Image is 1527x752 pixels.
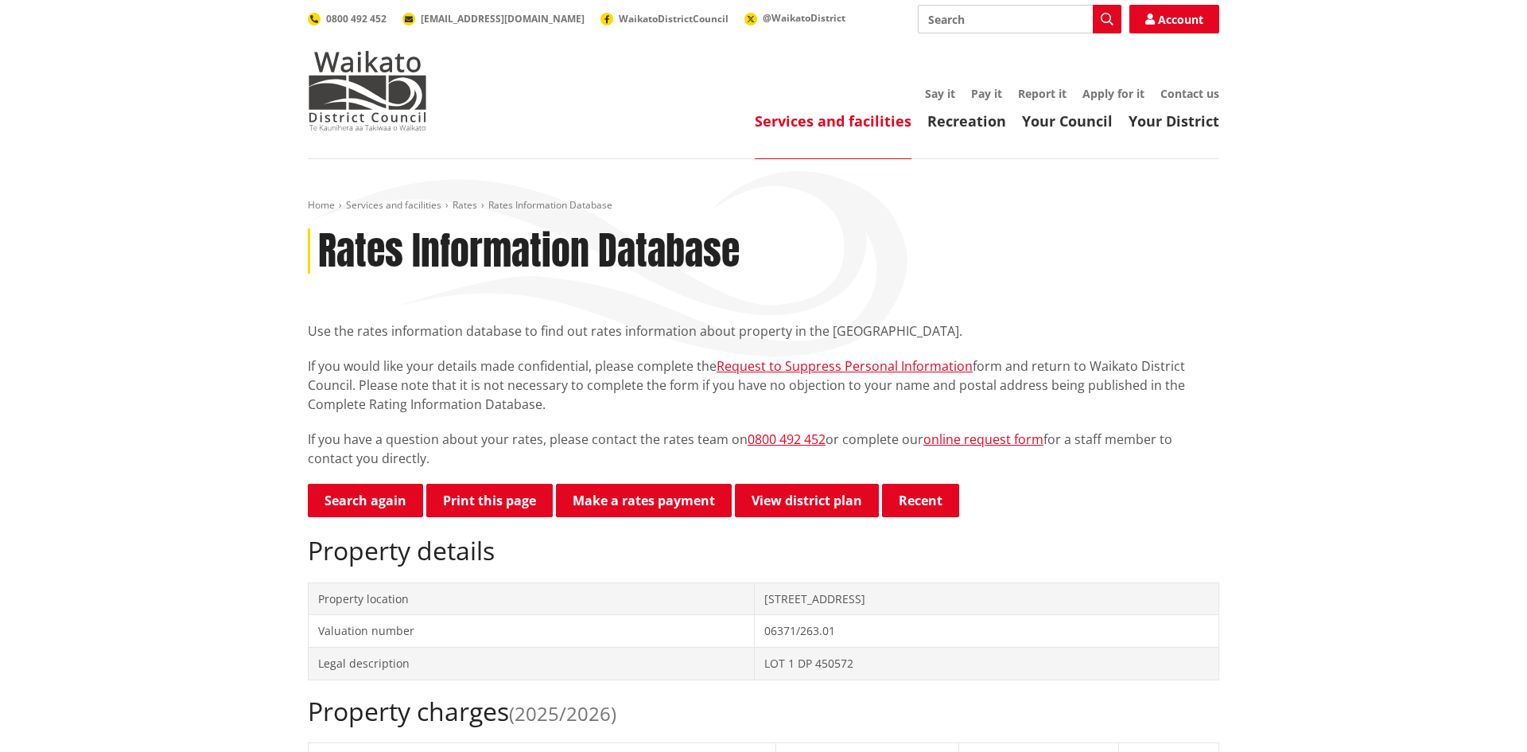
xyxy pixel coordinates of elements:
[1160,86,1219,101] a: Contact us
[971,86,1002,101] a: Pay it
[1129,111,1219,131] a: Your District
[308,430,1219,468] p: If you have a question about your rates, please contact the rates team on or complete our for a s...
[402,12,585,25] a: [EMAIL_ADDRESS][DOMAIN_NAME]
[1022,111,1113,131] a: Your Council
[1018,86,1067,101] a: Report it
[556,484,732,517] a: Make a rates payment
[421,12,585,25] span: [EMAIL_ADDRESS][DOMAIN_NAME]
[882,484,959,517] button: Recent
[309,647,755,680] td: Legal description
[318,228,740,275] h1: Rates Information Database
[754,615,1218,648] td: 06371/263.01
[308,321,1219,341] p: Use the rates information database to find out rates information about property in the [GEOGRAPHI...
[308,199,1219,212] nav: breadcrumb
[619,12,729,25] span: WaikatoDistrictCouncil
[1129,5,1219,33] a: Account
[918,5,1121,33] input: Search input
[925,86,955,101] a: Say it
[735,484,879,517] a: View district plan
[923,431,1043,448] a: online request form
[326,12,387,25] span: 0800 492 452
[308,51,427,131] img: Waikato District Council - Te Kaunihera aa Takiwaa o Waikato
[754,647,1218,680] td: LOT 1 DP 450572
[453,198,477,212] a: Rates
[309,615,755,648] td: Valuation number
[509,700,616,727] span: (2025/2026)
[308,484,423,517] a: Search again
[1082,86,1144,101] a: Apply for it
[426,484,553,517] button: Print this page
[308,198,335,212] a: Home
[755,111,911,131] a: Services and facilities
[927,111,1006,131] a: Recreation
[308,357,1219,414] p: If you would like your details made confidential, please complete the form and return to Waikato ...
[763,11,845,25] span: @WaikatoDistrict
[744,11,845,25] a: @WaikatoDistrict
[308,696,1219,727] h2: Property charges
[346,198,441,212] a: Services and facilities
[717,357,973,375] a: Request to Suppress Personal Information
[754,583,1218,615] td: [STREET_ADDRESS]
[309,583,755,615] td: Property location
[600,12,729,25] a: WaikatoDistrictCouncil
[308,536,1219,566] h2: Property details
[488,198,612,212] span: Rates Information Database
[748,431,826,448] a: 0800 492 452
[308,12,387,25] a: 0800 492 452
